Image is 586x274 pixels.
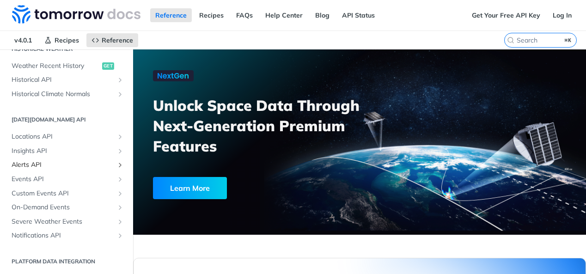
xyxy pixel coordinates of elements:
[116,204,124,211] button: Show subpages for On-Demand Events
[7,73,126,87] a: Historical APIShow subpages for Historical API
[7,229,126,243] a: Notifications APIShow subpages for Notifications API
[231,8,258,22] a: FAQs
[7,215,126,229] a: Severe Weather EventsShow subpages for Severe Weather Events
[12,146,114,156] span: Insights API
[116,76,124,84] button: Show subpages for Historical API
[116,176,124,183] button: Show subpages for Events API
[7,59,126,73] a: Weather Recent Historyget
[116,133,124,140] button: Show subpages for Locations API
[337,8,380,22] a: API Status
[7,201,126,214] a: On-Demand EventsShow subpages for On-Demand Events
[12,175,114,184] span: Events API
[86,33,138,47] a: Reference
[7,257,126,266] h2: Platform DATA integration
[562,36,574,45] kbd: ⌘K
[507,37,514,44] svg: Search
[7,144,126,158] a: Insights APIShow subpages for Insights API
[7,87,126,101] a: Historical Climate NormalsShow subpages for Historical Climate Normals
[116,190,124,197] button: Show subpages for Custom Events API
[548,8,577,22] a: Log In
[102,62,114,70] span: get
[153,70,194,81] img: NextGen
[12,5,140,24] img: Tomorrow.io Weather API Docs
[12,217,114,226] span: Severe Weather Events
[116,91,124,98] button: Show subpages for Historical Climate Normals
[153,177,326,199] a: Learn More
[12,132,114,141] span: Locations API
[116,147,124,155] button: Show subpages for Insights API
[7,130,126,144] a: Locations APIShow subpages for Locations API
[310,8,335,22] a: Blog
[102,36,133,44] span: Reference
[7,116,126,124] h2: [DATE][DOMAIN_NAME] API
[7,172,126,186] a: Events APIShow subpages for Events API
[12,160,114,170] span: Alerts API
[194,8,229,22] a: Recipes
[12,189,114,198] span: Custom Events API
[9,33,37,47] span: v4.0.1
[467,8,545,22] a: Get Your Free API Key
[12,61,100,71] span: Weather Recent History
[7,187,126,201] a: Custom Events APIShow subpages for Custom Events API
[7,158,126,172] a: Alerts APIShow subpages for Alerts API
[39,33,84,47] a: Recipes
[55,36,79,44] span: Recipes
[12,203,114,212] span: On-Demand Events
[260,8,308,22] a: Help Center
[150,8,192,22] a: Reference
[12,75,114,85] span: Historical API
[116,218,124,225] button: Show subpages for Severe Weather Events
[12,231,114,240] span: Notifications API
[153,95,370,156] h3: Unlock Space Data Through Next-Generation Premium Features
[153,177,227,199] div: Learn More
[116,161,124,169] button: Show subpages for Alerts API
[116,232,124,239] button: Show subpages for Notifications API
[12,90,114,99] span: Historical Climate Normals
